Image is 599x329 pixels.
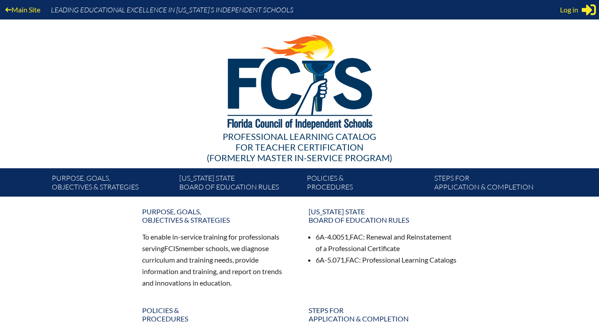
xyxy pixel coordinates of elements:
[137,302,296,326] a: Policies &Procedures
[582,3,596,17] svg: Sign in or register
[431,172,558,197] a: Steps forapplication & completion
[2,4,44,15] a: Main Site
[303,302,463,326] a: Steps forapplication & completion
[208,19,391,140] img: FCISlogo221.eps
[303,204,463,228] a: [US_STATE] StateBoard of Education rules
[316,254,457,266] li: 6A-5.071, : Professional Learning Catalogs
[316,231,457,254] li: 6A-4.0051, : Renewal and Reinstatement of a Professional Certificate
[48,172,176,197] a: Purpose, goals,objectives & strategies
[164,244,179,252] span: FCIS
[142,231,291,288] p: To enable in-service training for professionals serving member schools, we diagnose curriculum an...
[303,172,431,197] a: Policies &Procedures
[176,172,303,197] a: [US_STATE] StateBoard of Education rules
[560,4,578,15] span: Log in
[236,142,363,152] span: for Teacher Certification
[137,204,296,228] a: Purpose, goals,objectives & strategies
[45,131,555,163] div: Professional Learning Catalog (formerly Master In-service Program)
[350,232,363,241] span: FAC
[346,255,359,264] span: FAC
